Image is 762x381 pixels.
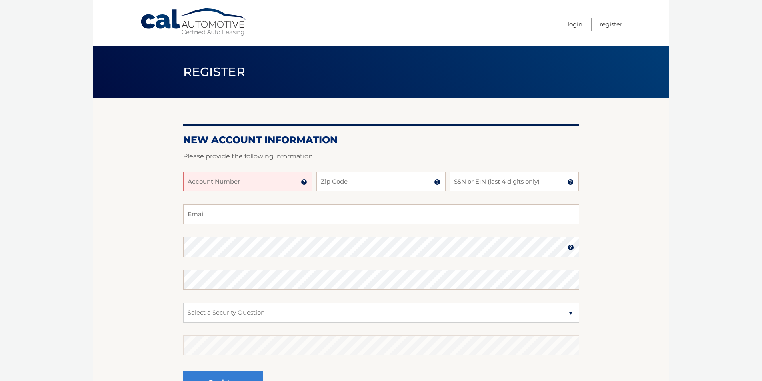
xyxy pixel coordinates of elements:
input: Zip Code [316,172,446,191]
a: Login [568,18,582,31]
img: tooltip.svg [568,244,574,251]
span: Register [183,64,246,79]
input: Account Number [183,172,312,191]
h2: New Account Information [183,134,579,146]
a: Register [600,18,622,31]
img: tooltip.svg [301,179,307,185]
input: SSN or EIN (last 4 digits only) [450,172,579,191]
input: Email [183,204,579,224]
img: tooltip.svg [434,179,440,185]
a: Cal Automotive [140,8,248,36]
p: Please provide the following information. [183,151,579,162]
img: tooltip.svg [567,179,574,185]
